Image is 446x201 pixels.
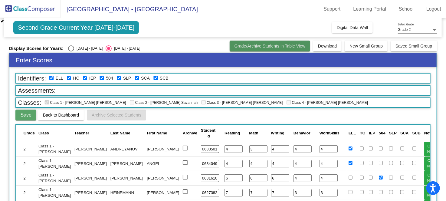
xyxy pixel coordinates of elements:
mat-radio-group: Select an option [68,45,140,51]
span: Class 3 - [PERSON_NAME] [PERSON_NAME] [201,100,283,105]
td: ANDREYANOV [109,142,145,156]
span: Class 1 - [PERSON_NAME] [PERSON_NAME] [44,100,126,105]
span: SCB [412,131,421,135]
div: Student Id [201,127,221,139]
div: [DATE] - [DATE] [112,46,140,51]
td: [PERSON_NAME] [109,156,145,171]
div: First Name [147,130,179,136]
div: Math [249,130,267,136]
button: Saved Small Group [391,41,437,51]
div: Behavior [294,130,310,136]
div: Teacher [74,130,89,136]
div: Reading [225,130,245,136]
td: Class 1 - [PERSON_NAME] [37,171,73,185]
td: 2 [16,185,37,200]
span: HC [360,131,366,135]
span: IEP [369,131,375,135]
span: [GEOGRAPHIC_DATA] - [GEOGRAPHIC_DATA] [61,4,198,14]
button: New Small Group [345,41,388,51]
div: Teacher [74,130,107,136]
label: Speech-Services Only [123,75,131,81]
a: Logout [421,4,446,14]
label: Student Concern Plan - Academics [141,75,150,81]
a: Learning Portal [349,4,391,14]
span: Second Grade Current Year [DATE]-[DATE] [13,21,139,34]
label: Highly Capable [73,75,79,81]
button: Open Notes [424,186,440,200]
button: Download [313,41,342,51]
td: Class 1 - [PERSON_NAME] [37,142,73,156]
span: SLP [389,131,397,135]
span: Archive Selected Students [92,113,141,117]
td: [PERSON_NAME] [109,171,145,185]
span: Assessments: [16,86,57,95]
div: Last Name [110,130,130,136]
a: School [394,4,418,14]
div: WorkSkills [320,130,345,136]
button: Open Notes [424,157,440,171]
div: Reading [225,130,240,136]
span: Digital Data Wall [337,25,368,30]
td: [PERSON_NAME] [73,142,109,156]
th: Grade [16,125,37,142]
label: English Language Learner [56,75,63,81]
span: Back to Dashboard [43,113,79,117]
span: Save [20,112,31,117]
span: Classes: [16,98,43,107]
span: Grade 2 [398,28,411,32]
td: [PERSON_NAME] [73,156,109,171]
span: Identifiers: [16,74,48,83]
span: Archive [183,131,197,135]
span: Saved Small Group [395,44,432,48]
div: Student Id [201,127,215,139]
div: Class [38,130,49,136]
td: 2 [16,142,37,156]
button: Open Notes [424,171,440,185]
div: [DATE] - [DATE] [74,46,103,51]
label: Student Concern Plan - Behavior [160,75,169,81]
label: 504 Plan [106,75,113,81]
button: Grade/Archive Students in Table View [230,41,310,51]
div: Behavior [294,130,316,136]
td: Class 1 - [PERSON_NAME] [37,156,73,171]
td: [PERSON_NAME] [145,185,181,200]
a: Support [319,4,346,14]
td: [PERSON_NAME] [145,171,181,185]
span: Display Scores for Years: [9,46,64,51]
button: Save [15,110,36,120]
h3: Enter Scores [9,53,436,67]
button: Archive Selected Students [87,110,146,120]
td: [PERSON_NAME] [73,185,109,200]
td: HEINEMANN [109,185,145,200]
td: 2 [16,156,37,171]
span: Class 2 - [PERSON_NAME] Savannah [130,100,198,105]
button: Open Notes [424,142,440,156]
td: ANGEL [145,156,181,171]
span: 504 [379,131,385,135]
div: Writing [271,130,290,136]
span: Grade/Archive Students in Table View [234,44,306,48]
div: Last Name [110,130,143,136]
div: Math [249,130,258,136]
button: Digital Data Wall [332,22,373,33]
span: ELL [349,131,356,135]
label: Individualized Education Plan [89,75,96,81]
div: Class [38,130,71,136]
div: WorkSkills [320,130,339,136]
div: First Name [147,130,167,136]
span: Download [318,44,337,48]
td: Class 1 - [PERSON_NAME] [37,185,73,200]
button: Back to Dashboard [38,110,84,120]
td: 2 [16,171,37,185]
div: Writing [271,130,285,136]
span: Class 4 - [PERSON_NAME] [PERSON_NAME] [287,100,368,105]
span: New Small Group [349,44,383,48]
span: SCA [400,131,408,135]
td: [PERSON_NAME] [73,171,109,185]
td: [PERSON_NAME] [145,142,181,156]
